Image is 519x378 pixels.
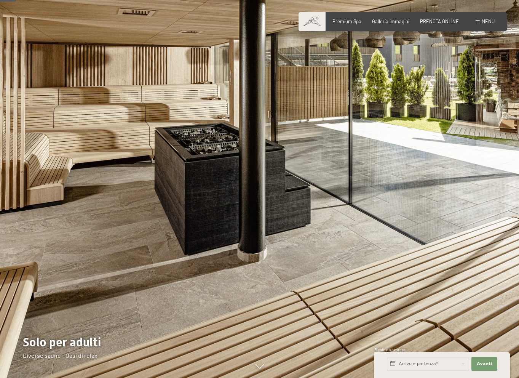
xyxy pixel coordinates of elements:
a: Premium Spa [332,18,361,24]
span: Richiesta express [374,348,406,352]
button: Avanti [471,357,497,371]
a: Galleria immagini [372,18,409,24]
a: PRENOTA ONLINE [420,18,459,24]
span: Avanti [477,361,492,367]
span: Menu [482,18,495,24]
